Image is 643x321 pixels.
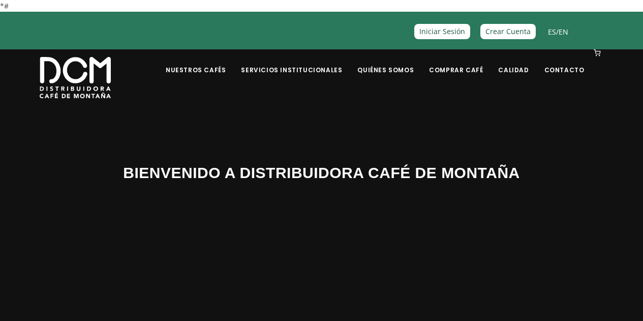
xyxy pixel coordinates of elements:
a: Crear Cuenta [480,24,536,39]
a: Comprar Café [423,50,489,74]
a: Calidad [492,50,535,74]
h3: BIENVENIDO A DISTRIBUIDORA CAFÉ DE MONTAÑA [40,161,604,184]
a: Iniciar Sesión [414,24,470,39]
a: Contacto [538,50,591,74]
span: / [548,26,568,38]
a: Quiénes Somos [351,50,420,74]
a: Servicios Institucionales [235,50,348,74]
a: EN [559,27,568,37]
a: ES [548,27,556,37]
a: Nuestros Cafés [160,50,232,74]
